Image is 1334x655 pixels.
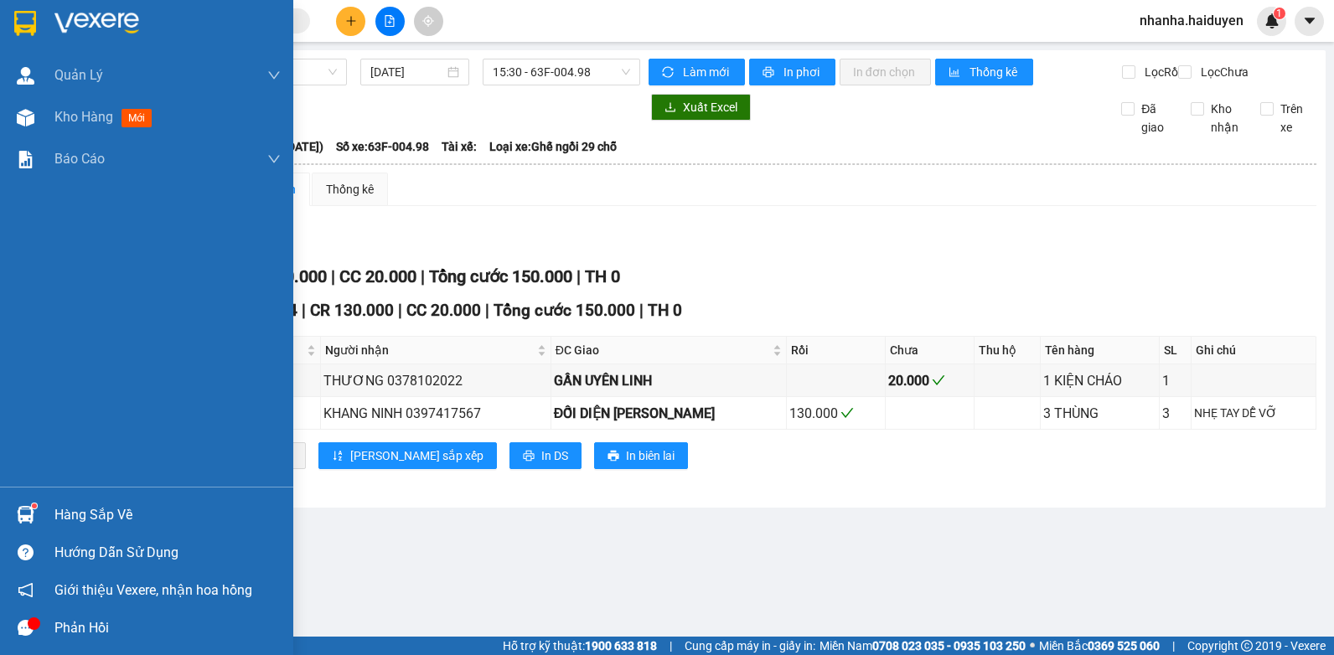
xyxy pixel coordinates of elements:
span: Hỗ trợ kỹ thuật: [503,637,657,655]
span: TH 0 [585,266,620,286]
div: Hướng dẫn sử dụng [54,540,281,565]
span: Kho nhận [1204,100,1248,137]
span: | [670,637,672,655]
span: Tổng cước 150.000 [429,266,572,286]
span: file-add [384,15,396,27]
img: logo-vxr [14,11,36,36]
div: NHẸ TAY DỄ VỠ [1194,404,1313,422]
span: nhanha.haiduyen [1126,10,1257,31]
div: 1 [1162,370,1188,391]
img: warehouse-icon [17,109,34,126]
span: | [485,301,489,320]
div: KHANG NINH 0397417567 [323,403,548,424]
img: warehouse-icon [17,506,34,523]
span: Số xe: 63F-004.98 [336,137,429,156]
span: 15:30 - 63F-004.98 [493,59,630,85]
span: In DS [541,446,568,465]
button: bar-chartThống kê [935,59,1033,85]
strong: 0369 525 060 [1088,639,1160,652]
div: THƯƠNG 0378102022 [323,370,548,391]
span: | [398,301,402,320]
button: aim [414,7,443,36]
span: sync [662,66,676,80]
span: check [840,406,854,420]
span: [PERSON_NAME] sắp xếp [350,446,483,465]
span: ⚪️ [1030,642,1035,649]
button: printerIn biên lai [594,442,688,469]
th: Rồi [787,337,886,364]
button: printerIn DS [509,442,582,469]
span: CR 130.000 [310,301,394,320]
span: In phơi [783,63,822,81]
span: Lọc Rồi [1138,63,1183,81]
span: CC 20.000 [339,266,416,286]
span: check [932,374,945,387]
span: caret-down [1302,13,1317,28]
span: Đã giao [1135,100,1178,137]
button: printerIn phơi [749,59,835,85]
span: TH 0 [648,301,682,320]
span: mới [122,109,152,127]
button: In đơn chọn [840,59,931,85]
img: icon-new-feature [1264,13,1280,28]
span: Miền Bắc [1039,637,1160,655]
span: notification [18,582,34,598]
span: | [331,266,335,286]
span: Người nhận [325,341,534,359]
span: CC 20.000 [406,301,481,320]
span: copyright [1241,640,1253,652]
th: Tên hàng [1041,337,1160,364]
span: Lọc Chưa [1194,63,1251,81]
button: syncLàm mới [649,59,745,85]
span: Cung cấp máy in - giấy in: [685,637,815,655]
th: Chưa [886,337,975,364]
span: | [1172,637,1175,655]
span: Trên xe [1274,100,1317,137]
span: printer [608,450,619,463]
div: 3 THÙNG [1043,403,1156,424]
span: aim [422,15,434,27]
span: In biên lai [626,446,675,465]
span: Giới thiệu Vexere, nhận hoa hồng [54,580,252,601]
strong: 0708 023 035 - 0935 103 250 [872,639,1026,652]
button: downloadXuất Excel [651,94,751,121]
div: 1 KIỆN CHÁO [1043,370,1156,391]
span: Quản Lý [54,64,103,85]
span: 1 [1276,8,1282,19]
span: download [664,101,676,115]
span: ĐC Giao [556,341,769,359]
span: Tài xế: [442,137,477,156]
div: 130.000 [789,403,882,424]
span: Thống kê [969,63,1020,81]
span: plus [345,15,357,27]
span: bar-chart [949,66,963,80]
input: 15/08/2025 [370,63,444,81]
div: GẦN UYÊN LINH [554,370,783,391]
span: Tổng cước 150.000 [494,301,635,320]
strong: 1900 633 818 [585,639,657,652]
img: warehouse-icon [17,67,34,85]
span: message [18,620,34,636]
span: question-circle [18,544,34,560]
button: caret-down [1295,7,1324,36]
span: Kho hàng [54,109,113,125]
span: down [267,69,281,82]
span: | [302,301,306,320]
span: Báo cáo [54,148,105,169]
span: | [577,266,581,286]
th: SL [1160,337,1192,364]
th: Ghi chú [1192,337,1316,364]
div: 20.000 [888,370,971,391]
div: Phản hồi [54,616,281,641]
span: Xuất Excel [683,98,737,116]
div: Thống kê [326,180,374,199]
button: file-add [375,7,405,36]
span: Loại xe: Ghế ngồi 29 chỗ [489,137,617,156]
span: | [639,301,644,320]
div: 3 [1162,403,1188,424]
span: printer [763,66,777,80]
sup: 1 [1274,8,1285,19]
div: Hàng sắp về [54,503,281,528]
img: solution-icon [17,151,34,168]
button: sort-ascending[PERSON_NAME] sắp xếp [318,442,497,469]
